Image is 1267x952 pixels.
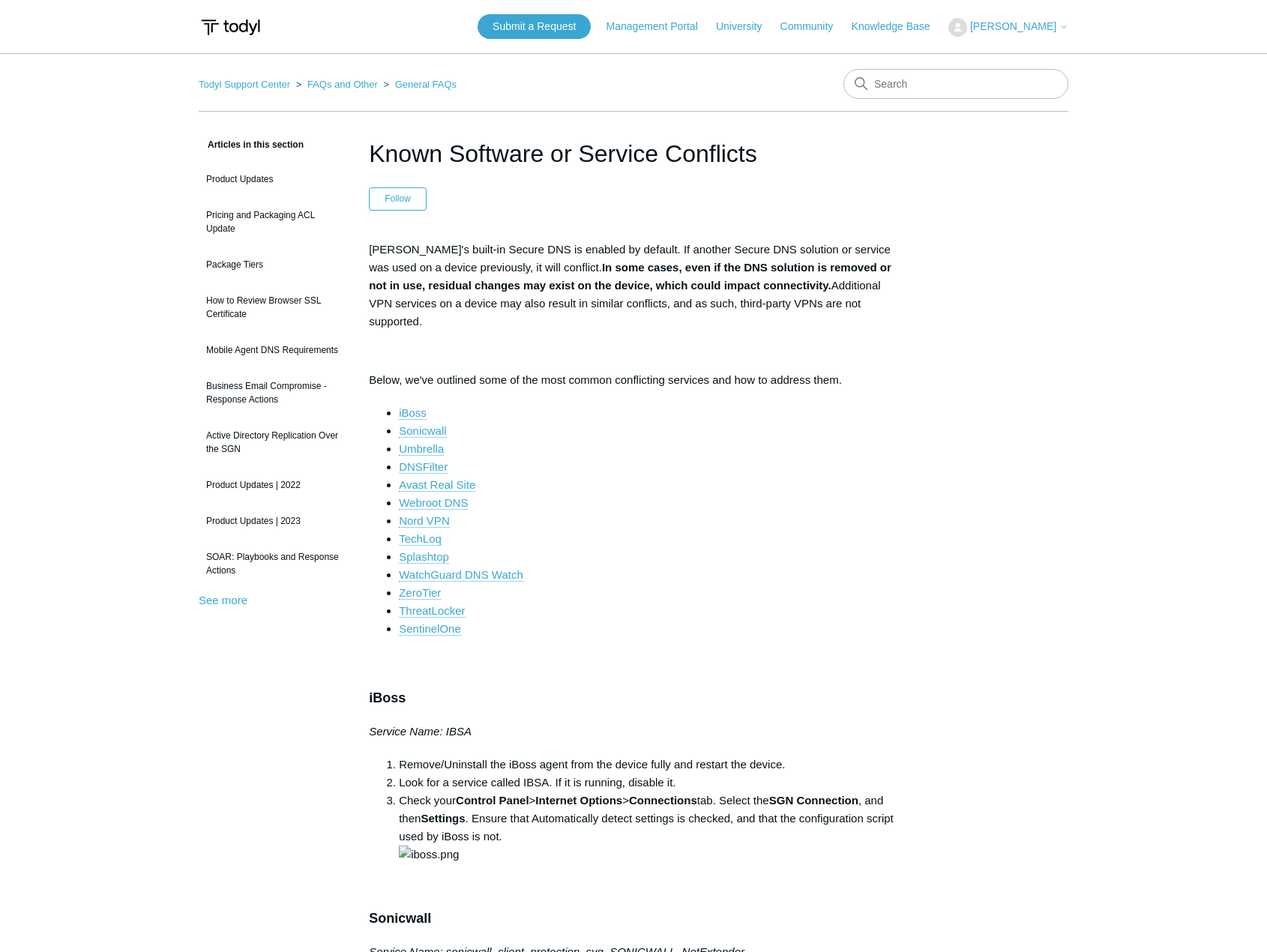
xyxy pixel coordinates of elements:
a: Active Directory Replication Over the SGN [199,421,346,463]
em: Service Name: IBSA [369,725,472,738]
a: WatchGuard DNS Watch [399,568,523,582]
a: Submit a Request [478,14,591,39]
a: Knowledge Base [852,19,945,34]
a: Management Portal [607,19,713,34]
strong: Internet Options [535,794,622,807]
a: Product Updates | 2022 [199,471,346,499]
span: [PERSON_NAME] [970,20,1056,32]
a: Sonicwall [399,424,446,438]
img: iboss.png [399,846,459,864]
a: Todyl Support Center [199,79,290,90]
p: [PERSON_NAME]'s built-in Secure DNS is enabled by default. If another Secure DNS solution or serv... [369,241,898,331]
a: TechLoq [399,532,442,546]
h1: Known Software or Service Conflicts [369,136,898,172]
button: Follow Article [369,187,427,210]
a: How to Review Browser SSL Certificate [199,286,346,328]
strong: Connections [629,794,697,807]
a: Package Tiers [199,250,346,279]
a: Pricing and Packaging ACL Update [199,201,346,243]
strong: SGN Connection [769,794,858,807]
li: Todyl Support Center [199,79,293,90]
li: General FAQs [381,79,457,90]
a: General FAQs [395,79,457,90]
a: Webroot DNS [399,496,468,510]
strong: Settings [421,812,465,825]
a: Umbrella [399,442,444,456]
li: Check your > > tab. Select the , and then . Ensure that Automatically detect settings is checked,... [399,792,898,864]
a: Product Updates [199,165,346,193]
a: Product Updates | 2023 [199,507,346,535]
strong: Control Panel [456,794,529,807]
span: Articles in this section [199,139,304,150]
li: Look for a service called IBSA. If it is running, disable it. [399,774,898,792]
a: Business Email Compromise - Response Actions [199,372,346,414]
strong: In some cases, even if the DNS solution is removed or not in use, residual changes may exist on t... [369,261,891,292]
a: University [716,19,777,34]
a: FAQs and Other [307,79,378,90]
a: See more [199,594,247,606]
input: Search [843,69,1068,99]
a: Nord VPN [399,514,450,528]
a: ThreatLocker [399,604,465,618]
a: Splashtop [399,550,449,564]
button: [PERSON_NAME] [948,18,1068,37]
p: Below, we've outlined some of the most common conflicting services and how to address them. [369,371,898,389]
a: ZeroTier [399,586,441,600]
a: SentinelOne [399,622,461,636]
a: Community [780,19,849,34]
a: iBoss [399,406,427,420]
a: SOAR: Playbooks and Response Actions [199,543,346,585]
a: Mobile Agent DNS Requirements [199,336,346,364]
a: DNSFilter [399,460,448,474]
img: Todyl Support Center Help Center home page [199,13,262,41]
li: FAQs and Other [293,79,381,90]
h3: Sonicwall [369,908,898,930]
a: Avast Real Site [399,478,475,492]
li: Remove/Uninstall the iBoss agent from the device fully and restart the device. [399,756,898,774]
h3: iBoss [369,687,898,709]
